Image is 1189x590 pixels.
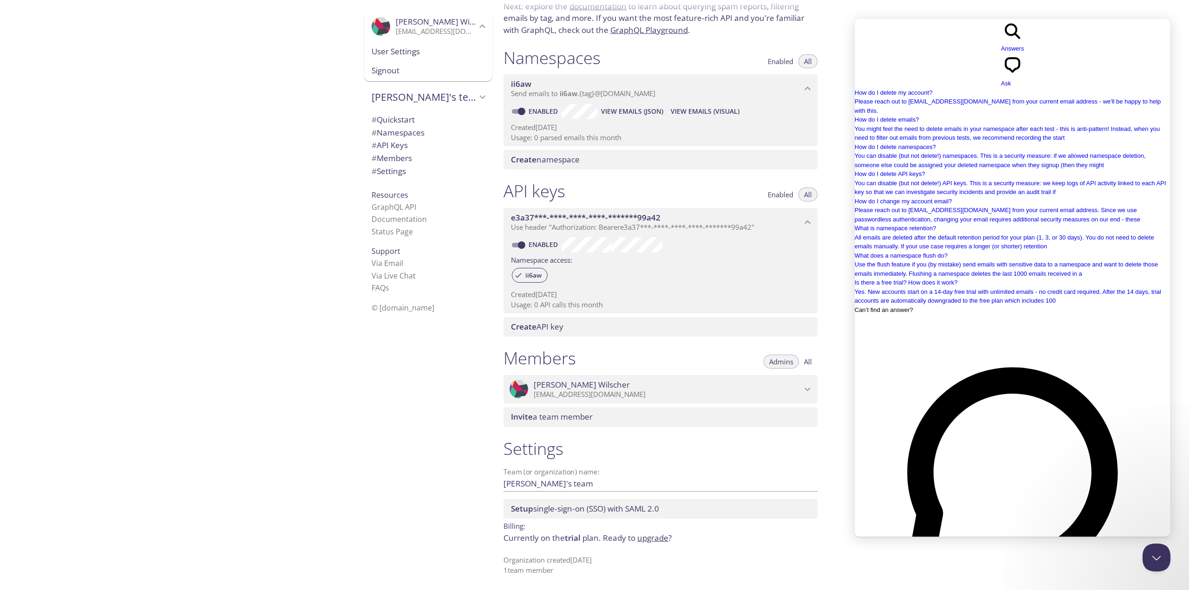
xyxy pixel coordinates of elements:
iframe: To enrich screen reader interactions, please activate Accessibility in Grammarly extension settings [855,19,1170,537]
span: Members [372,153,412,163]
div: Invite a team member [503,407,817,427]
span: Settings [372,166,406,176]
span: single-sign-on (SSO) with SAML 2.0 [511,503,659,514]
a: Status Page [372,227,413,237]
p: Billing: [503,519,817,532]
a: GraphQL API [372,202,416,212]
h1: Members [503,348,576,369]
button: View Emails (JSON) [597,104,667,119]
p: Usage: 0 parsed emails this month [511,133,810,143]
div: Signout [364,61,492,81]
span: Resources [372,190,408,200]
span: View Emails (JSON) [601,106,663,117]
div: Create namespace [503,150,817,169]
span: API Keys [372,140,408,150]
span: Signout [372,65,485,77]
p: [EMAIL_ADDRESS][DOMAIN_NAME] [396,27,477,36]
span: [PERSON_NAME]'s team [372,91,477,104]
p: Currently on the plan. [503,532,817,544]
span: Invite [511,411,533,422]
span: Create [511,154,536,165]
h1: API keys [503,181,565,201]
span: Setup [511,503,533,514]
a: upgrade [637,532,668,543]
span: ii6aw [520,271,547,279]
button: All [798,188,817,201]
span: API key [511,321,563,332]
span: [PERSON_NAME] Wilscher [534,380,630,390]
span: User Settings [372,45,485,58]
a: Enabled [527,107,562,116]
span: Support [372,246,400,256]
button: View Emails (Visual) [667,104,743,119]
button: Enabled [762,54,799,68]
span: Create [511,321,536,332]
a: Documentation [372,214,427,224]
span: namespace [511,154,580,165]
div: Members [364,152,492,165]
label: Namespace access: [511,253,572,266]
p: Created [DATE] [511,290,810,299]
div: Create API Key [503,317,817,337]
p: Next: explore the to learn about querying spam reports, filtering emails by tag, and more. If you... [503,0,817,36]
span: # [372,114,377,125]
div: ii6aw namespace [503,74,817,103]
div: API Keys [364,139,492,152]
span: # [372,153,377,163]
div: Namespaces [364,126,492,139]
div: Marco Wilscher [503,375,817,404]
p: Created [DATE] [511,123,810,132]
button: Admins [764,355,799,369]
button: All [798,54,817,68]
a: GraphQL Playground [610,25,688,35]
div: Team Settings [364,165,492,178]
span: ii6aw [560,89,577,98]
div: Quickstart [364,113,492,126]
iframe: Help Scout Beacon - Close [1143,544,1170,571]
div: Setup SSO [503,499,817,519]
span: [PERSON_NAME] Wilscher [396,16,492,27]
button: All [798,355,817,369]
span: Ready to ? [603,532,672,543]
div: Marco Wilscher [364,11,492,42]
span: Namespaces [372,127,425,138]
h1: Settings [503,438,817,459]
span: View Emails (Visual) [671,106,739,117]
p: [EMAIL_ADDRESS][DOMAIN_NAME] [534,390,802,399]
p: Usage: 0 API calls this month [511,300,810,310]
a: FAQ [372,283,389,293]
a: Via Live Chat [372,271,416,281]
label: Team (or organization) name: [503,468,600,475]
div: Marco's team [364,85,492,109]
span: trial [565,532,581,543]
span: # [372,140,377,150]
span: a team member [511,411,593,422]
div: User Settings [364,42,492,61]
span: Send emails to . {tag} @[DOMAIN_NAME] [511,89,655,98]
h1: Namespaces [503,47,601,68]
span: © [DOMAIN_NAME] [372,303,434,313]
span: # [372,166,377,176]
span: Quickstart [372,114,415,125]
span: s [385,283,389,293]
div: ii6aw [512,268,548,283]
p: Organization created [DATE] 1 team member [503,555,817,575]
span: # [372,127,377,138]
span: ii6aw [511,78,531,89]
button: Enabled [762,188,799,201]
a: Enabled [527,240,562,249]
a: Via Email [372,258,403,268]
